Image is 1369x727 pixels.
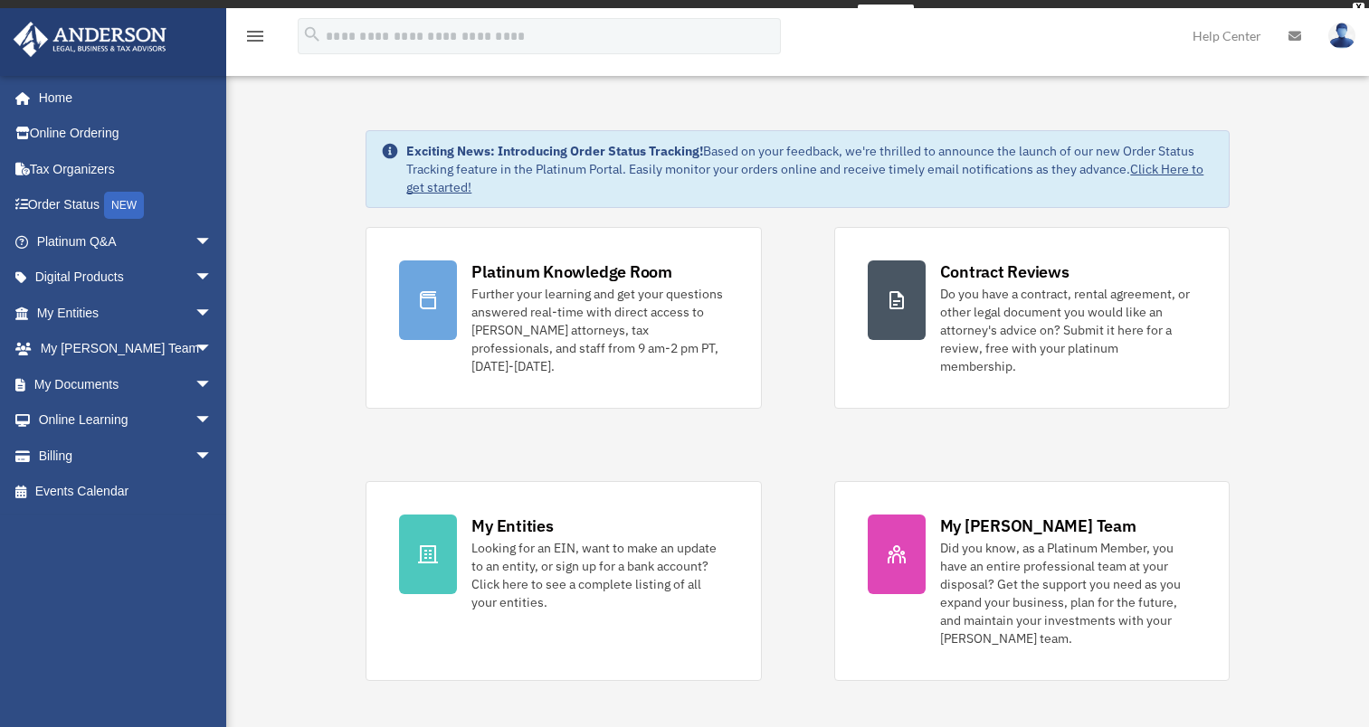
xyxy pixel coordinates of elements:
img: User Pic [1328,23,1355,49]
div: Based on your feedback, we're thrilled to announce the launch of our new Order Status Tracking fe... [406,142,1213,196]
div: Contract Reviews [940,260,1070,283]
img: Anderson Advisors Platinum Portal [8,22,172,57]
span: arrow_drop_down [195,438,231,475]
div: Do you have a contract, rental agreement, or other legal document you would like an attorney's ad... [940,285,1196,375]
div: My [PERSON_NAME] Team [940,515,1136,537]
a: My Entitiesarrow_drop_down [13,295,240,331]
div: Platinum Knowledge Room [471,260,672,283]
a: My Documentsarrow_drop_down [13,366,240,402]
i: search [302,24,322,44]
a: Billingarrow_drop_down [13,438,240,474]
span: arrow_drop_down [195,331,231,368]
div: Did you know, as a Platinum Member, you have an entire professional team at your disposal? Get th... [940,539,1196,647]
a: Contract Reviews Do you have a contract, rental agreement, or other legal document you would like... [834,227,1230,409]
span: arrow_drop_down [195,295,231,332]
a: Online Learningarrow_drop_down [13,402,240,439]
a: survey [858,5,914,26]
a: Platinum Q&Aarrow_drop_down [13,223,240,260]
div: Looking for an EIN, want to make an update to an entity, or sign up for a bank account? Click her... [471,539,727,611]
a: Platinum Knowledge Room Further your learning and get your questions answered real-time with dire... [366,227,761,409]
span: arrow_drop_down [195,223,231,260]
a: My [PERSON_NAME] Teamarrow_drop_down [13,331,240,367]
strong: Exciting News: Introducing Order Status Tracking! [406,143,703,159]
div: My Entities [471,515,553,537]
a: menu [244,32,266,47]
a: Tax Organizers [13,151,240,187]
div: Get a chance to win 6 months of Platinum for free just by filling out this [455,5,851,26]
span: arrow_drop_down [195,260,231,297]
a: Click Here to get started! [406,161,1203,195]
a: My [PERSON_NAME] Team Did you know, as a Platinum Member, you have an entire professional team at... [834,481,1230,681]
i: menu [244,25,266,47]
div: close [1353,3,1364,14]
a: Online Ordering [13,116,240,152]
a: Home [13,80,231,116]
span: arrow_drop_down [195,402,231,439]
div: Further your learning and get your questions answered real-time with direct access to [PERSON_NAM... [471,285,727,375]
div: NEW [104,192,144,219]
a: Events Calendar [13,474,240,510]
span: arrow_drop_down [195,366,231,403]
a: Order StatusNEW [13,187,240,224]
a: Digital Productsarrow_drop_down [13,260,240,296]
a: My Entities Looking for an EIN, want to make an update to an entity, or sign up for a bank accoun... [366,481,761,681]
